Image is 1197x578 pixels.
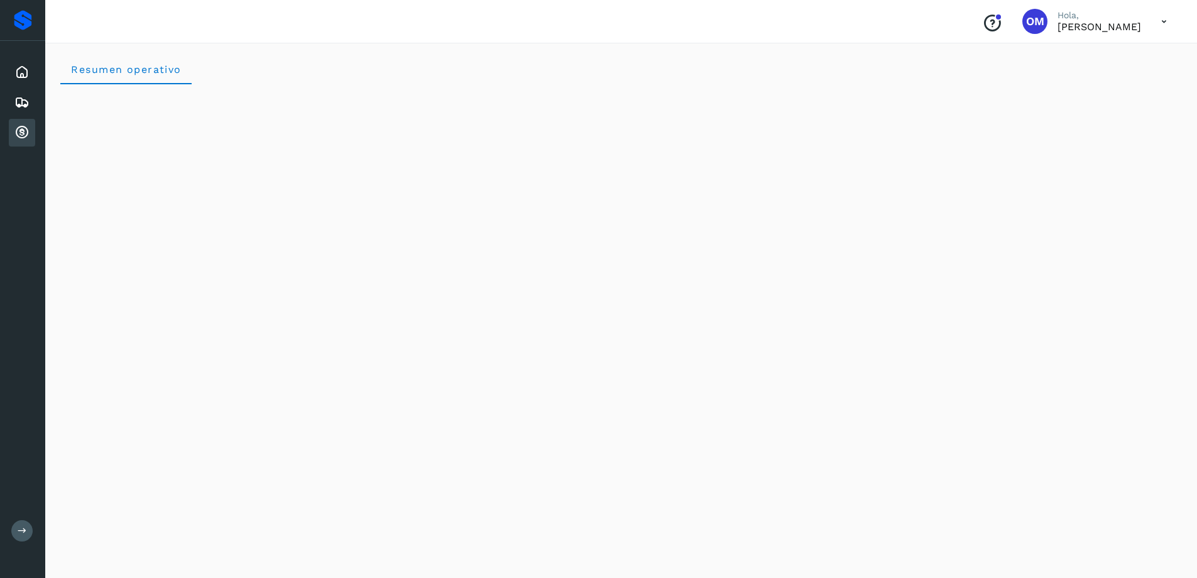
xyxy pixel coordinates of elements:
[1058,21,1141,33] p: OZIEL MATA MURO
[9,58,35,86] div: Inicio
[70,64,182,75] span: Resumen operativo
[1058,10,1141,21] p: Hola,
[9,89,35,116] div: Embarques
[9,119,35,147] div: Cuentas por cobrar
